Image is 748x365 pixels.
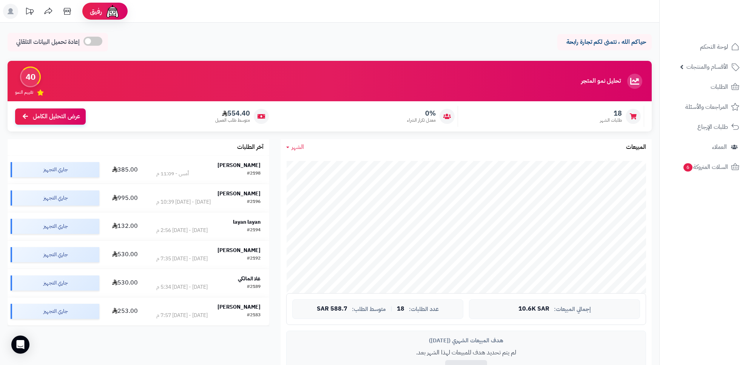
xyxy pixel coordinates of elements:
td: 530.00 [102,269,148,297]
div: [DATE] - [DATE] 10:39 م [156,198,211,206]
span: 588.7 SAR [317,306,347,312]
div: #2183 [247,312,261,319]
strong: [PERSON_NAME] [217,303,261,311]
p: لم يتم تحديد هدف للمبيعات لهذا الشهر بعد. [292,348,640,357]
a: تحديثات المنصة [20,4,39,21]
a: لوحة التحكم [664,38,743,56]
span: 18 [600,109,622,118]
div: #2198 [247,170,261,178]
h3: آخر الطلبات [237,144,264,151]
a: عرض التحليل الكامل [15,108,86,125]
strong: [PERSON_NAME] [217,190,261,198]
span: الشهر [291,142,304,152]
span: المراجعات والأسئلة [685,102,728,112]
span: | [390,306,392,312]
a: طلبات الإرجاع [664,118,743,136]
span: عرض التحليل الكامل [33,112,80,121]
strong: [PERSON_NAME] [217,161,261,169]
strong: غلا المالكي [238,275,261,283]
div: [DATE] - [DATE] 5:34 م [156,283,208,291]
h3: المبيعات [626,144,646,151]
div: #2194 [247,227,261,234]
span: متوسط طلب العميل [215,117,250,124]
span: لوحة التحكم [700,42,728,52]
span: إعادة تحميل البيانات التلقائي [16,38,80,46]
div: Open Intercom Messenger [11,336,29,354]
strong: layan layan [233,218,261,226]
img: ai-face.png [105,4,120,19]
td: 995.00 [102,184,148,212]
div: #2189 [247,283,261,291]
span: إجمالي المبيعات: [554,306,591,312]
span: طلبات الإرجاع [697,122,728,132]
span: رفيق [90,7,102,16]
span: العملاء [712,142,727,152]
span: 554.40 [215,109,250,118]
span: طلبات الشهر [600,117,622,124]
div: #2196 [247,198,261,206]
strong: [PERSON_NAME] [217,246,261,254]
span: الأقسام والمنتجات [686,62,728,72]
span: 18 [397,306,404,312]
td: 132.00 [102,212,148,240]
div: جاري التجهيز [11,275,99,291]
td: 253.00 [102,297,148,325]
a: الشهر [286,143,304,152]
div: جاري التجهيز [11,219,99,234]
div: #2192 [247,255,261,263]
p: حياكم الله ، نتمنى لكم تجارة رابحة [563,38,646,46]
span: 6 [683,163,693,172]
span: 10.6K SAR [518,306,549,312]
a: الطلبات [664,78,743,96]
a: السلات المتروكة6 [664,158,743,176]
span: متوسط الطلب: [352,306,386,312]
span: عدد الطلبات: [409,306,439,312]
div: [DATE] - [DATE] 2:56 م [156,227,208,234]
span: 0% [407,109,436,118]
a: المراجعات والأسئلة [664,98,743,116]
img: logo-2.png [697,6,741,22]
div: هدف المبيعات الشهري ([DATE]) [292,337,640,345]
div: جاري التجهيز [11,304,99,319]
span: معدل تكرار الشراء [407,117,436,124]
div: أمس - 11:09 م [156,170,189,178]
span: السلات المتروكة [683,162,728,172]
div: [DATE] - [DATE] 7:35 م [156,255,208,263]
a: العملاء [664,138,743,156]
td: 385.00 [102,156,148,184]
h3: تحليل نمو المتجر [581,78,621,85]
span: الطلبات [711,82,728,92]
div: جاري التجهيز [11,162,99,177]
span: تقييم النمو [15,89,33,96]
div: جاري التجهيز [11,190,99,206]
div: [DATE] - [DATE] 7:57 م [156,312,208,319]
td: 530.00 [102,241,148,269]
div: جاري التجهيز [11,247,99,262]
